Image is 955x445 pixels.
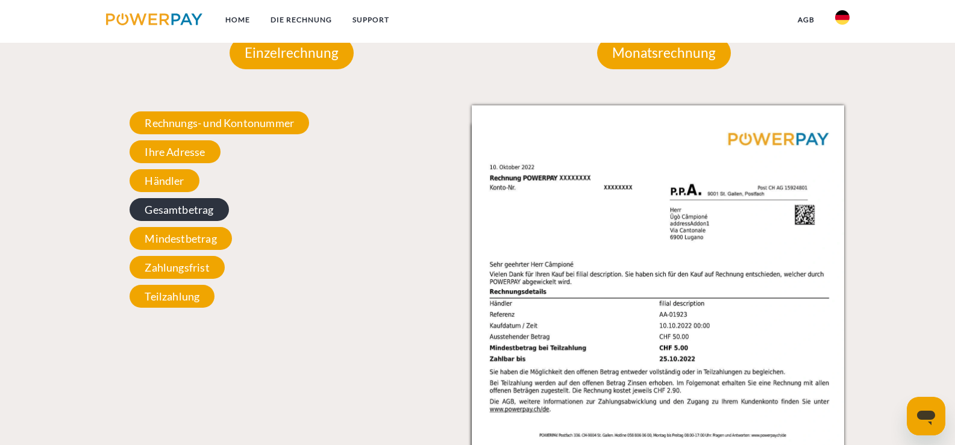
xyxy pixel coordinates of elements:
[130,198,228,221] span: Gesamtbetrag
[835,10,850,25] img: de
[215,9,260,31] a: Home
[787,9,825,31] a: agb
[130,285,214,308] span: Teilzahlung
[130,169,199,192] span: Händler
[130,227,231,250] span: Mindestbetrag
[260,9,342,31] a: DIE RECHNUNG
[130,256,224,279] span: Zahlungsfrist
[597,37,731,69] p: Monatsrechnung
[130,140,220,163] span: Ihre Adresse
[907,397,945,435] iframe: Schaltfläche zum Öffnen des Messaging-Fensters
[130,111,309,134] span: Rechnungs- und Kontonummer
[342,9,399,31] a: SUPPORT
[106,13,203,25] img: logo-powerpay.svg
[230,37,354,69] p: Einzelrechnung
